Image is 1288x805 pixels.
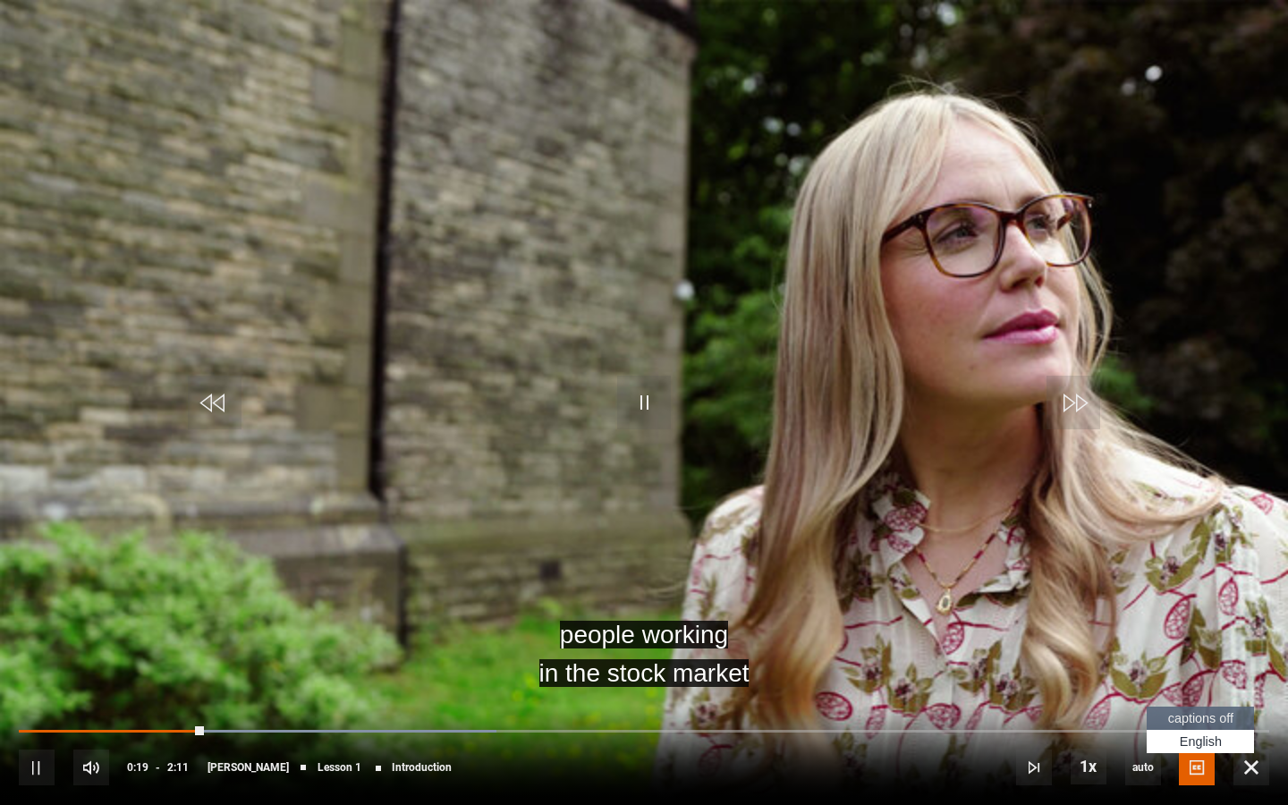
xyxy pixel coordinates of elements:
span: [PERSON_NAME] [208,762,289,773]
span: auto [1125,750,1161,785]
span: 0:19 [127,751,148,784]
button: Captions [1179,750,1215,785]
div: Current quality: 360p [1125,750,1161,785]
span: Introduction [392,762,452,773]
span: English [1180,734,1222,749]
span: Lesson 1 [318,762,361,773]
button: Playback Rate [1071,749,1106,784]
button: Fullscreen [1233,750,1269,785]
span: - [156,761,160,774]
button: Next Lesson [1016,750,1052,785]
span: 2:11 [167,751,189,784]
div: Progress Bar [19,730,1269,733]
span: captions off [1168,711,1233,725]
button: Mute [73,750,109,785]
button: Pause [19,750,55,785]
